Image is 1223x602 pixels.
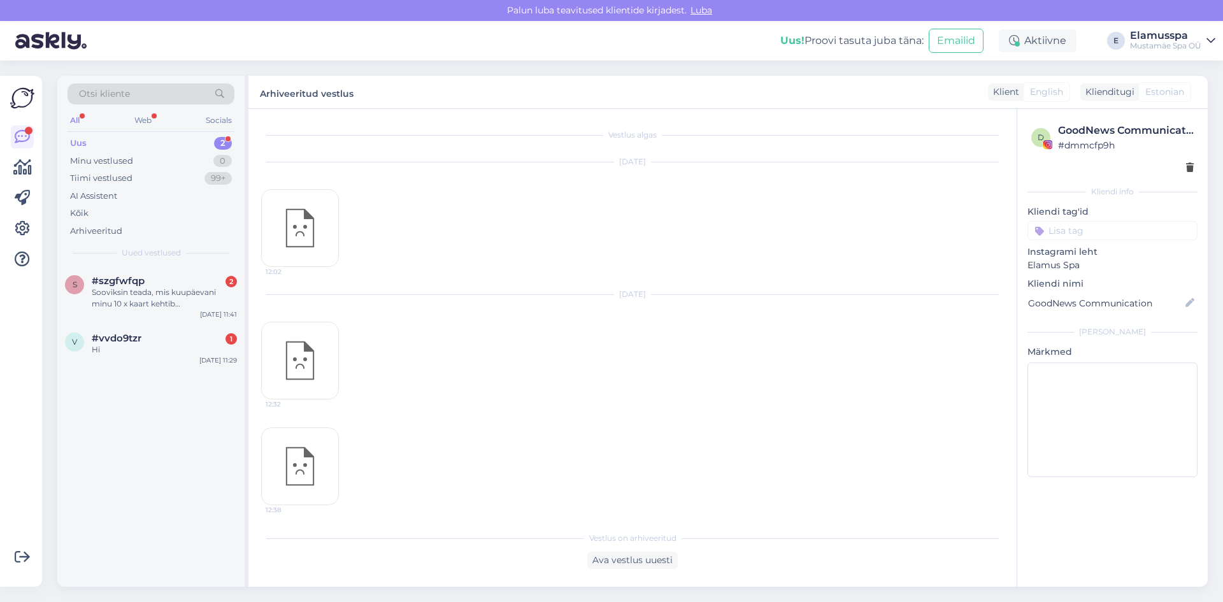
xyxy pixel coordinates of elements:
p: Instagrami leht [1027,245,1198,259]
div: Mustamäe Spa OÜ [1130,41,1201,51]
div: Elamusspa [1130,31,1201,41]
div: Uus [70,137,87,150]
div: Minu vestlused [70,155,133,168]
div: E [1107,32,1125,50]
span: v [72,337,77,347]
div: Arhiveeritud [70,225,122,238]
button: Emailid [929,29,983,53]
div: 99+ [204,172,232,185]
span: #szgfwfqp [92,275,145,287]
b: Uus! [780,34,805,47]
div: Tiimi vestlused [70,172,132,185]
a: ElamusspaMustamäe Spa OÜ [1130,31,1215,51]
p: Kliendi tag'id [1027,205,1198,219]
div: Vestlus algas [261,129,1004,141]
div: [PERSON_NAME] [1027,326,1198,338]
p: Elamus Spa [1027,259,1198,272]
div: GoodNews Communication [1058,123,1194,138]
span: Luba [687,4,716,16]
span: 12:38 [266,505,313,515]
div: [DATE] [261,289,1004,300]
div: Socials [203,112,234,129]
div: # dmmcfp9h [1058,138,1194,152]
input: Lisa nimi [1028,296,1183,310]
div: Sooviksin teada, mis kuupäevani minu 10 x kaart kehtib [PERSON_NAME] [PERSON_NAME] veel kasutada ... [92,287,237,310]
div: Kliendi info [1027,186,1198,197]
div: Kõik [70,207,89,220]
span: 12:32 [266,399,313,409]
div: Klient [988,85,1019,99]
p: Märkmed [1027,345,1198,359]
div: Ava vestlus uuesti [587,552,678,569]
p: Kliendi nimi [1027,277,1198,290]
div: [DATE] 11:29 [199,355,237,365]
input: Lisa tag [1027,221,1198,240]
div: Hi [92,344,237,355]
div: Web [132,112,154,129]
span: Uued vestlused [122,247,181,259]
div: [DATE] [261,156,1004,168]
span: d [1038,133,1044,142]
span: Estonian [1145,85,1184,99]
img: Askly Logo [10,86,34,110]
div: 2 [214,137,232,150]
span: English [1030,85,1063,99]
div: Aktiivne [999,29,1076,52]
div: All [68,112,82,129]
span: #vvdo9tzr [92,333,141,344]
div: Proovi tasuta juba täna: [780,33,924,48]
span: Otsi kliente [79,87,130,101]
div: Klienditugi [1080,85,1134,99]
div: [DATE] 11:41 [200,310,237,319]
label: Arhiveeritud vestlus [260,83,354,101]
span: Vestlus on arhiveeritud [589,533,676,544]
div: 2 [225,276,237,287]
div: 0 [213,155,232,168]
span: s [73,280,77,289]
div: AI Assistent [70,190,117,203]
span: 12:02 [266,267,313,276]
div: 1 [225,333,237,345]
